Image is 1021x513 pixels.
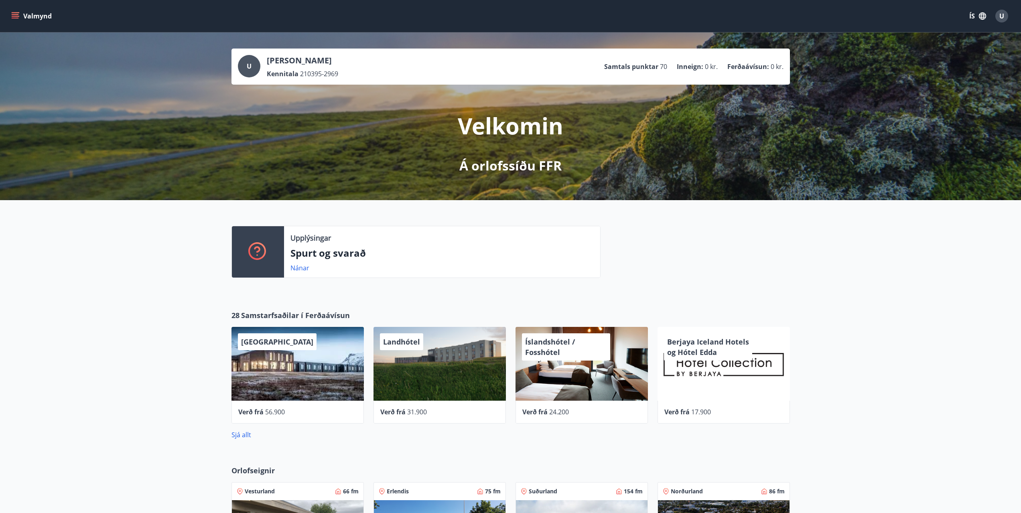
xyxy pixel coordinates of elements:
[671,487,703,495] span: Norðurland
[267,55,338,66] p: [PERSON_NAME]
[549,408,569,416] span: 24.200
[771,62,784,71] span: 0 kr.
[992,6,1011,26] button: U
[231,430,251,439] a: Sjá allt
[769,487,785,495] span: 86 fm
[290,233,331,243] p: Upplýsingar
[965,9,991,23] button: ÍS
[458,110,563,141] p: Velkomin
[691,408,711,416] span: 17.900
[664,408,690,416] span: Verð frá
[231,310,240,320] span: 28
[267,69,298,78] p: Kennitala
[290,246,594,260] p: Spurt og svarað
[624,487,643,495] span: 154 fm
[705,62,718,71] span: 0 kr.
[529,487,557,495] span: Suðurland
[660,62,667,71] span: 70
[387,487,409,495] span: Erlendis
[604,62,658,71] p: Samtals punktar
[238,408,264,416] span: Verð frá
[999,12,1004,20] span: U
[667,337,749,357] span: Berjaya Iceland Hotels og Hótel Edda
[380,408,406,416] span: Verð frá
[459,157,562,174] p: Á orlofssíðu FFR
[522,408,548,416] span: Verð frá
[677,62,703,71] p: Inneign :
[343,487,359,495] span: 66 fm
[383,337,420,347] span: Landhótel
[407,408,427,416] span: 31.900
[241,337,313,347] span: [GEOGRAPHIC_DATA]
[300,69,338,78] span: 210395-2969
[265,408,285,416] span: 56.900
[10,9,55,23] button: menu
[245,487,275,495] span: Vesturland
[727,62,769,71] p: Ferðaávísun :
[525,337,575,357] span: Íslandshótel / Fosshótel
[231,465,275,476] span: Orlofseignir
[485,487,501,495] span: 75 fm
[247,62,252,71] span: U
[241,310,350,320] span: Samstarfsaðilar í Ferðaávísun
[290,264,309,272] a: Nánar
